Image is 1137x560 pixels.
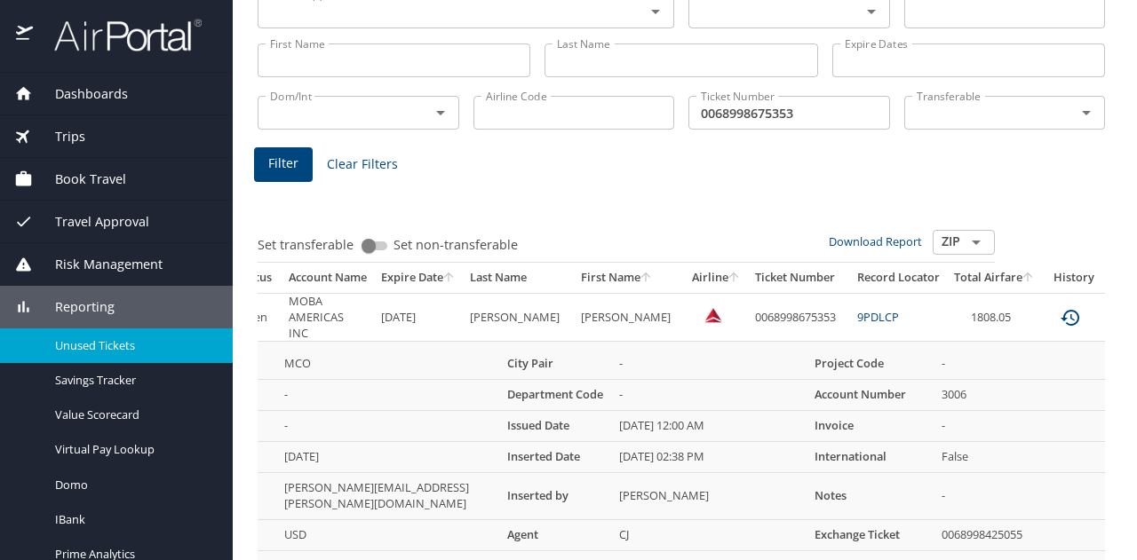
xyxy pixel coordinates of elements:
span: Filter [268,153,298,175]
span: Unused Tickets [55,337,211,354]
span: Dashboards [33,84,128,104]
td: 0068998425055 [934,519,1127,550]
button: Clear Filters [320,148,405,181]
td: [DATE] [277,442,499,473]
td: [PERSON_NAME] [463,293,574,342]
td: [PERSON_NAME] [574,293,685,342]
h3: 1 Results [147,199,995,230]
th: City Pair [500,349,613,379]
th: Expire Date [374,263,463,293]
td: MOBA AMERICAS INC [282,293,374,342]
span: Reporting [33,297,115,317]
th: Notes [807,473,934,520]
th: Exchange Ticket [807,519,934,550]
th: Last Name [463,263,574,293]
button: sort [443,272,456,284]
th: Inserted Date [500,442,613,473]
th: Project Code [807,349,934,379]
td: [DATE] 12:00 AM [612,411,807,442]
img: airportal-logo.png [35,18,202,52]
button: Filter [254,147,313,182]
button: Open [964,230,989,255]
th: Inserted by [500,473,613,520]
img: VxQ0i4AAAAASUVORK5CYII= [704,306,722,324]
td: False [934,442,1127,473]
span: Risk Management [33,255,163,274]
span: IBank [55,511,211,528]
td: - [934,349,1127,379]
th: International [807,442,934,473]
span: Trips [33,127,85,146]
td: - [277,380,499,411]
td: USD [277,519,499,550]
span: Value Scorecard [55,406,211,423]
button: sort [728,272,741,284]
th: Department Code [500,380,613,411]
span: Book Travel [33,170,126,189]
th: History [1042,263,1106,293]
th: Ticket Number [748,263,850,293]
span: Set transferable [258,239,354,251]
span: Clear Filters [327,154,398,176]
span: Travel Approval [33,212,149,232]
th: Record Locator [850,263,947,293]
td: CJ [612,519,807,550]
td: - [934,411,1127,442]
a: Download Report [829,233,922,249]
td: [PERSON_NAME] [612,473,807,520]
td: - [612,349,807,379]
th: Agent [500,519,613,550]
td: 3006 [934,380,1127,411]
td: - [612,380,807,411]
span: Savings Tracker [55,372,211,389]
td: MCO [277,349,499,379]
td: 0068998675353 [748,293,850,342]
td: 1808.05 [947,293,1042,342]
td: - [277,411,499,442]
th: First Name [574,263,685,293]
td: - [934,473,1127,520]
span: Virtual Pay Lookup [55,441,211,458]
td: [DATE] [374,293,463,342]
th: Invoice [807,411,934,442]
button: sort [1022,272,1035,284]
span: Set non-transferable [394,239,518,251]
th: Account Number [807,380,934,411]
th: Total Airfare [947,263,1042,293]
th: Airline [685,263,748,293]
img: icon-airportal.png [16,18,35,52]
button: sort [640,272,653,284]
button: Open [428,100,453,125]
th: Account Name [282,263,374,293]
button: Open [1074,100,1099,125]
th: Issued Date [500,411,613,442]
td: [PERSON_NAME][EMAIL_ADDRESS][PERSON_NAME][DOMAIN_NAME] [277,473,499,520]
a: 9PDLCP [857,309,899,325]
td: [DATE] 02:38 PM [612,442,807,473]
span: Domo [55,477,211,493]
